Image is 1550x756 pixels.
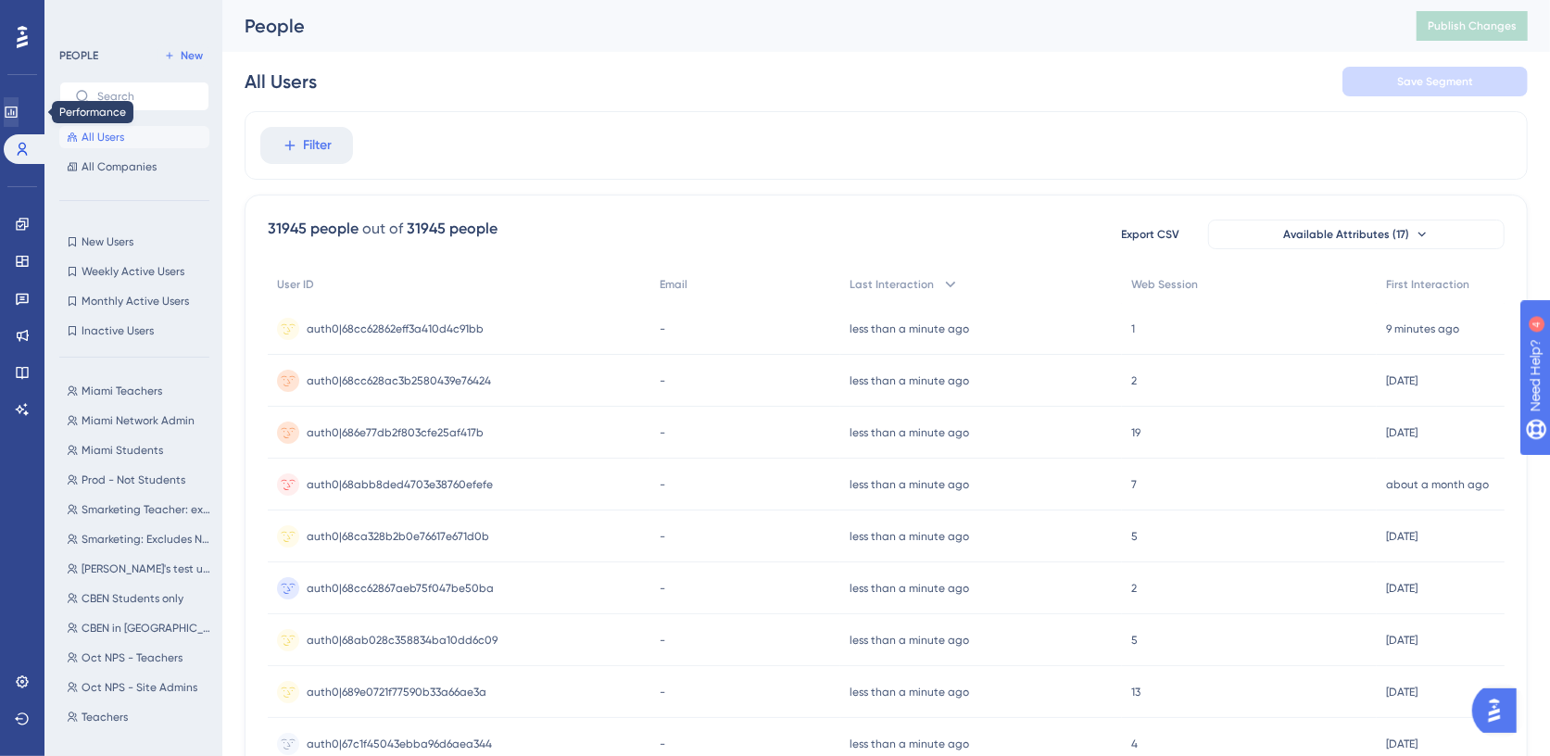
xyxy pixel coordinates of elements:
span: - [660,737,665,751]
time: less than a minute ago [850,634,969,647]
span: Save Segment [1397,74,1473,89]
button: Smarketing Teacher: excludes demo users [59,498,221,521]
span: auth0|689e0721f77590b33a66ae3a [307,685,486,699]
span: auth0|68abb8ded4703e38760efefe [307,477,493,492]
span: All Companies [82,159,157,174]
div: All Users [245,69,317,94]
span: Available Attributes (17) [1283,227,1409,242]
span: All Users [82,130,124,145]
span: 4 [1131,737,1138,751]
span: Miami Students [82,443,163,458]
time: [DATE] [1386,374,1418,387]
span: auth0|68ca328b2b0e76617e671d0b [307,529,489,544]
span: New Users [82,234,133,249]
button: Save Segment [1342,67,1528,96]
span: 1 [1131,321,1135,336]
span: - [660,529,665,544]
span: - [660,425,665,440]
span: Last Interaction [850,277,934,292]
span: 5 [1131,529,1138,544]
button: Prod - Not Students [59,469,221,491]
button: All Companies [59,156,209,178]
button: [PERSON_NAME]'s test users [59,558,221,580]
button: Miami Teachers [59,380,221,402]
span: Weekly Active Users [82,264,184,279]
time: [DATE] [1386,634,1418,647]
iframe: UserGuiding AI Assistant Launcher [1472,683,1528,738]
time: [DATE] [1386,582,1418,595]
button: Miami Network Admin [59,409,221,432]
span: 19 [1131,425,1140,440]
button: Miami Students [59,439,221,461]
div: 31945 people [268,218,359,240]
button: New [158,44,209,67]
span: Teachers [82,710,128,724]
span: Export CSV [1122,227,1180,242]
span: auth0|68cc628ac3b2580439e76424 [307,373,491,388]
div: 4 [129,9,134,24]
time: [DATE] [1386,426,1418,439]
span: First Interaction [1386,277,1469,292]
span: Need Help? [44,5,116,27]
span: New [181,48,203,63]
time: less than a minute ago [850,686,969,699]
span: - [660,477,665,492]
span: Email [660,277,687,292]
button: Oct NPS - Teachers [59,647,221,669]
time: less than a minute ago [850,426,969,439]
span: User ID [277,277,314,292]
button: Publish Changes [1417,11,1528,41]
span: Oct NPS - Teachers [82,650,183,665]
span: auth0|68cc62862eff3a410d4c91bb [307,321,484,336]
button: Weekly Active Users [59,260,209,283]
time: 9 minutes ago [1386,322,1459,335]
span: - [660,685,665,699]
span: - [660,373,665,388]
span: CBEN in [GEOGRAPHIC_DATA] [82,621,213,636]
time: less than a minute ago [850,374,969,387]
span: Oct NPS - Site Admins [82,680,197,695]
button: CBEN in [GEOGRAPHIC_DATA] [59,617,221,639]
time: [DATE] [1386,737,1418,750]
time: about a month ago [1386,478,1489,491]
time: less than a minute ago [850,478,969,491]
span: Smarketing Teacher: excludes demo users [82,502,213,517]
span: Web Session [1131,277,1198,292]
span: - [660,321,665,336]
span: - [660,581,665,596]
span: - [660,633,665,648]
span: 13 [1131,685,1140,699]
button: Smarketing: Excludes NC demo users [59,528,221,550]
span: Prod - Not Students [82,472,185,487]
button: Teachers [59,706,221,728]
time: less than a minute ago [850,530,969,543]
button: All Users [59,126,209,148]
time: less than a minute ago [850,322,969,335]
span: auth0|686e77db2f803cfe25af417b [307,425,484,440]
span: [PERSON_NAME]'s test users [82,561,213,576]
time: less than a minute ago [850,737,969,750]
span: 2 [1131,581,1137,596]
span: CBEN Students only [82,591,183,606]
input: Search [97,90,194,103]
button: Monthly Active Users [59,290,209,312]
div: 31945 people [407,218,498,240]
span: auth0|68ab028c358834ba10dd6c09 [307,633,498,648]
button: Available Attributes (17) [1208,220,1505,249]
button: Filter [260,127,353,164]
span: 5 [1131,633,1138,648]
time: less than a minute ago [850,582,969,595]
div: PEOPLE [59,48,98,63]
button: Inactive Users [59,320,209,342]
time: [DATE] [1386,686,1418,699]
div: out of [362,218,403,240]
button: Export CSV [1104,220,1197,249]
button: New Users [59,231,209,253]
span: Monthly Active Users [82,294,189,309]
span: Miami Teachers [82,384,162,398]
span: 7 [1131,477,1137,492]
span: auth0|68cc62867aeb75f047be50ba [307,581,494,596]
span: Miami Network Admin [82,413,195,428]
span: Inactive Users [82,323,154,338]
